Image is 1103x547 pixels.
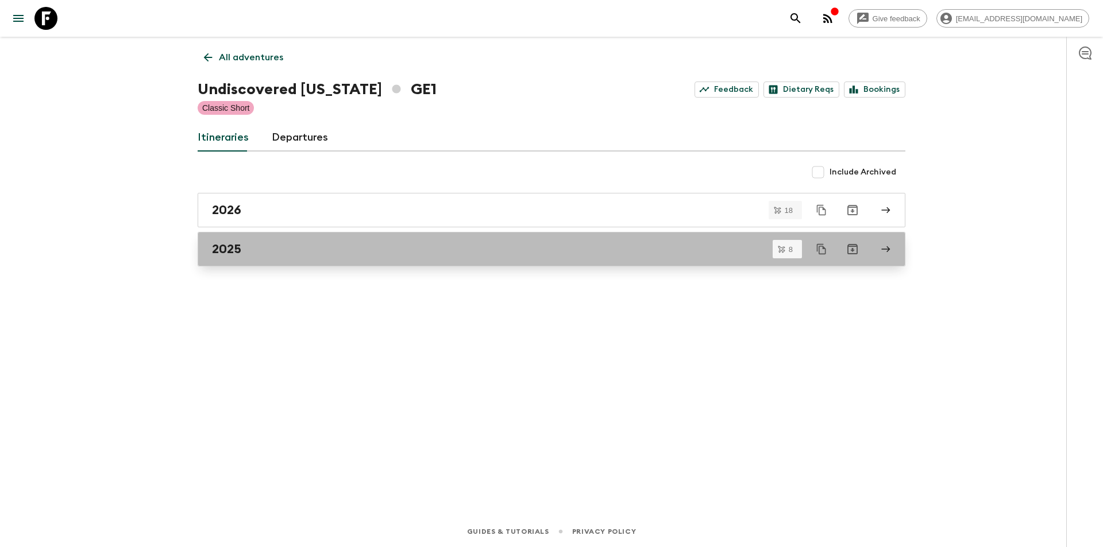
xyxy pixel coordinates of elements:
a: Dietary Reqs [763,82,839,98]
a: Privacy Policy [572,525,636,538]
button: Duplicate [811,200,832,220]
button: menu [7,7,30,30]
a: Feedback [695,82,759,98]
a: 2025 [198,232,905,266]
span: Give feedback [866,14,927,23]
button: search adventures [784,7,807,30]
p: Classic Short [202,102,249,114]
span: [EMAIL_ADDRESS][DOMAIN_NAME] [950,14,1089,23]
span: 18 [778,207,800,214]
h1: Undiscovered [US_STATE] GE1 [198,78,437,101]
a: Departures [272,124,328,152]
h2: 2025 [212,242,241,257]
h2: 2026 [212,203,241,218]
a: Guides & Tutorials [467,525,549,538]
a: Itineraries [198,124,249,152]
button: Archive [841,238,864,261]
span: Include Archived [830,166,896,178]
span: 8 [782,246,800,253]
button: Archive [841,199,864,222]
div: [EMAIL_ADDRESS][DOMAIN_NAME] [936,9,1089,28]
a: Give feedback [849,9,927,28]
a: Bookings [844,82,905,98]
p: All adventures [219,51,283,64]
button: Duplicate [811,239,832,259]
a: 2026 [198,193,905,227]
a: All adventures [198,46,290,69]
